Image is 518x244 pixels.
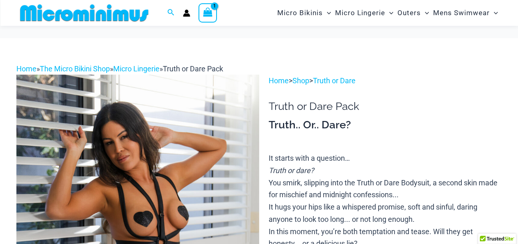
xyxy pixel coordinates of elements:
a: Home [16,64,37,73]
a: Shop [292,76,309,85]
a: Search icon link [167,8,175,18]
span: Outers [397,2,421,23]
span: Micro Bikinis [277,2,323,23]
span: Menu Toggle [490,2,498,23]
span: Mens Swimwear [433,2,490,23]
i: Truth or dare? [269,166,314,175]
a: Micro BikinisMenu ToggleMenu Toggle [275,2,333,23]
a: Home [269,76,289,85]
p: > > [269,75,502,87]
a: View Shopping Cart, 1 items [199,3,217,22]
span: Menu Toggle [323,2,331,23]
img: MM SHOP LOGO FLAT [17,4,152,22]
span: » » » [16,64,223,73]
h3: Truth.. Or.. Dare? [269,118,502,132]
span: Truth or Dare Pack [163,64,223,73]
span: Menu Toggle [421,2,429,23]
a: Micro LingerieMenu ToggleMenu Toggle [333,2,395,23]
a: Account icon link [183,9,190,17]
a: The Micro Bikini Shop [40,64,110,73]
a: Micro Lingerie [113,64,160,73]
span: Micro Lingerie [335,2,385,23]
a: Mens SwimwearMenu ToggleMenu Toggle [431,2,500,23]
h1: Truth or Dare Pack [269,100,502,113]
a: Truth or Dare [313,76,356,85]
span: Menu Toggle [385,2,393,23]
a: OutersMenu ToggleMenu Toggle [395,2,431,23]
nav: Site Navigation [274,1,502,25]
